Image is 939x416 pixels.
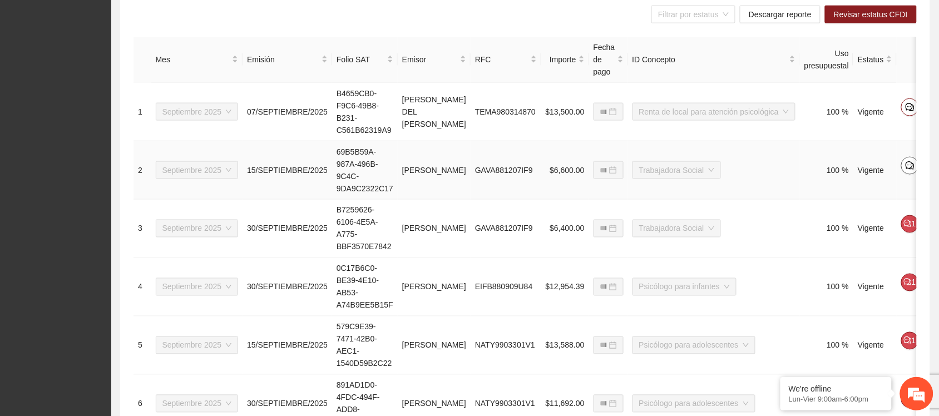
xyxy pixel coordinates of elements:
th: Folio SAT [332,37,398,83]
button: comment [901,98,919,116]
span: Psicólogo para adolescentes [639,395,749,412]
span: Trabajadora Social [639,162,714,179]
span: comment [902,103,918,112]
td: NATY9903301V1 [471,316,541,375]
td: $6,600.00 [541,141,589,200]
span: Emisión [247,53,319,66]
span: RFC [475,53,528,66]
td: 3 [134,200,151,258]
span: Importe [546,53,576,66]
button: Descargar reporte [740,6,821,23]
th: Fecha de pago [589,37,628,83]
td: 100 % [800,316,853,375]
button: Revisar estatus CFDI [825,6,917,23]
span: Septiembre 2025 [162,337,232,354]
span: Estamos sin conexión. Déjenos un mensaje. [21,141,196,253]
td: Vigente [853,83,897,141]
td: B7259626-6106-4E5A-A775-BBF3570E7842 [332,200,398,258]
span: comment [904,220,912,229]
td: [PERSON_NAME] [398,141,471,200]
span: Fecha de pago [594,41,615,78]
td: [PERSON_NAME] [398,200,471,258]
button: comment1 [901,274,919,291]
td: 30/SEPTIEMBRE/2025 [243,200,332,258]
div: Dejar un mensaje [58,57,187,71]
td: [PERSON_NAME] [398,258,471,316]
th: Estatus [853,37,897,83]
span: Folio SAT [337,53,385,66]
td: 5 [134,316,151,375]
th: RFC [471,37,541,83]
td: TEMA980314870 [471,83,541,141]
p: Lun-Vier 9:00am-6:00pm [789,395,883,403]
td: 15/SEPTIEMBRE/2025 [243,141,332,200]
td: Vigente [853,141,897,200]
th: Emisión [243,37,332,83]
td: 100 % [800,200,853,258]
span: Psicólogo para infantes [639,279,730,295]
td: $6,400.00 [541,200,589,258]
span: Renta de local para atención psicológica [639,103,789,120]
textarea: Escriba su mensaje aquí y haga clic en “Enviar” [6,289,212,328]
em: Enviar [166,328,202,343]
span: Septiembre 2025 [162,279,232,295]
th: Mes [151,37,243,83]
td: 30/SEPTIEMBRE/2025 [243,258,332,316]
td: 0C17B6C0-BE39-4E10-AB53-A74B9EE5B15F [332,258,398,316]
td: 100 % [800,141,853,200]
td: EIFB880909U84 [471,258,541,316]
th: Uso presupuestal [800,37,853,83]
span: comment [904,336,912,345]
div: Minimizar ventana de chat en vivo [182,6,209,32]
button: comment [901,157,919,175]
span: ID Concepto [632,53,787,66]
span: Revisar estatus CFDI [834,8,908,21]
span: Septiembre 2025 [162,162,232,179]
span: Estatus [858,53,884,66]
td: Vigente [853,200,897,258]
td: $13,500.00 [541,83,589,141]
button: comment1 [901,215,919,233]
td: Vigente [853,316,897,375]
td: 15/SEPTIEMBRE/2025 [243,316,332,375]
button: comment1 [901,332,919,350]
div: We're offline [789,384,883,393]
th: ID Concepto [628,37,800,83]
td: 1 [134,83,151,141]
th: Importe [541,37,589,83]
td: Vigente [853,258,897,316]
td: [PERSON_NAME] DEL [PERSON_NAME] [398,83,471,141]
td: B4659CB0-F9C6-49B8-B231-C561B62319A9 [332,83,398,141]
span: comment [902,161,918,170]
td: 07/SEPTIEMBRE/2025 [243,83,332,141]
span: Septiembre 2025 [162,395,232,412]
span: Descargar reporte [749,8,812,21]
td: [PERSON_NAME] [398,316,471,375]
span: Psicólogo para adolescentes [639,337,749,354]
span: Emisor [402,53,458,66]
td: 100 % [800,83,853,141]
span: Septiembre 2025 [162,103,232,120]
td: GAVA881207IF9 [471,200,541,258]
td: GAVA881207IF9 [471,141,541,200]
span: comment [904,278,912,287]
span: Septiembre 2025 [162,220,232,237]
td: 4 [134,258,151,316]
span: Trabajadora Social [639,220,714,237]
td: 579C9E39-7471-42B0-AEC1-1540D59B2C22 [332,316,398,375]
td: $12,954.39 [541,258,589,316]
th: Emisor [398,37,471,83]
td: 2 [134,141,151,200]
td: 69B5B59A-987A-496B-9C4C-9DA9C2322C17 [332,141,398,200]
span: Mes [156,53,230,66]
td: 100 % [800,258,853,316]
td: $13,588.00 [541,316,589,375]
